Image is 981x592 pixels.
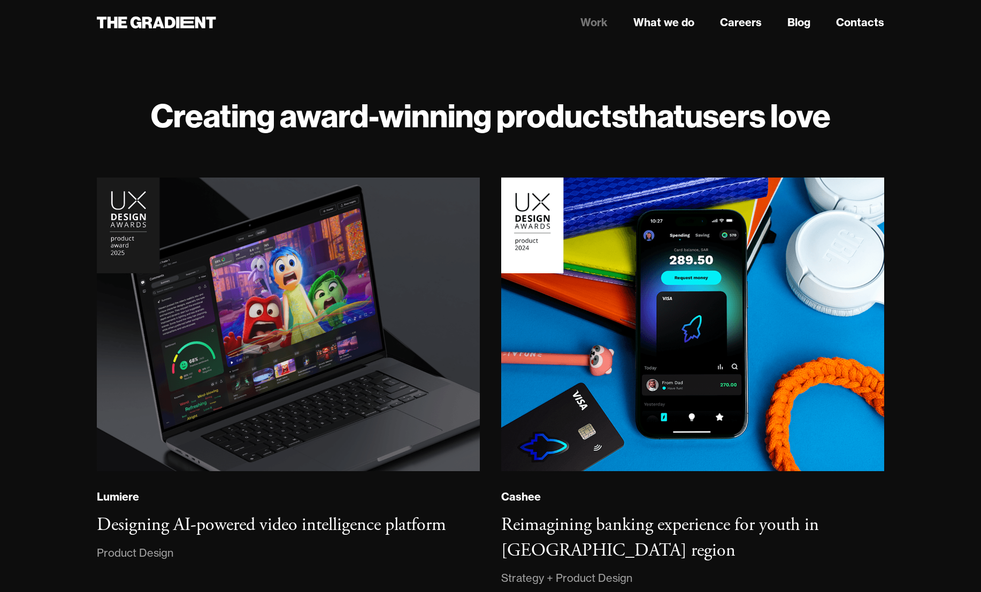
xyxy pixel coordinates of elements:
[97,490,139,504] div: Lumiere
[627,95,685,136] strong: that
[787,14,810,30] a: Blog
[720,14,762,30] a: Careers
[580,14,608,30] a: Work
[501,513,819,562] h3: Reimagining banking experience for youth in [GEOGRAPHIC_DATA] region
[633,14,694,30] a: What we do
[836,14,884,30] a: Contacts
[501,570,632,587] div: Strategy + Product Design
[501,490,541,504] div: Cashee
[97,96,884,135] h1: Creating award-winning products users love
[97,513,446,536] h3: Designing AI-powered video intelligence platform
[97,544,173,562] div: Product Design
